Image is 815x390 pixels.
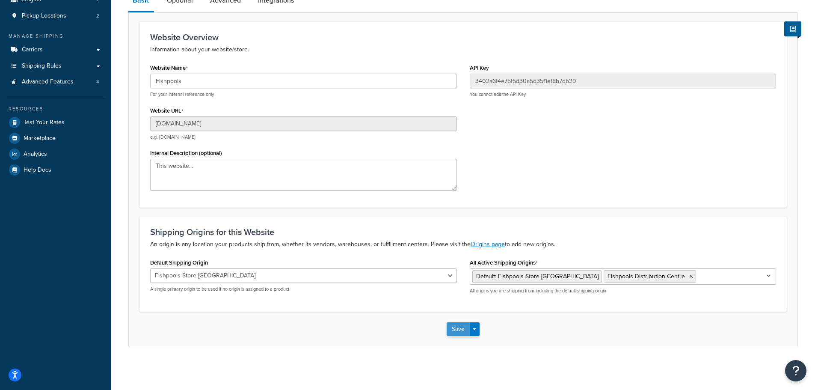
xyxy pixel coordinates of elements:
[150,33,776,42] h3: Website Overview
[470,259,538,266] label: All Active Shipping Origins
[22,78,74,86] span: Advanced Features
[470,65,489,71] label: API Key
[150,159,457,191] textarea: This website...
[470,74,776,88] input: XDL713J089NBV22
[24,151,47,158] span: Analytics
[6,74,105,90] li: Advanced Features
[6,162,105,178] a: Help Docs
[150,107,184,114] label: Website URL
[150,65,188,71] label: Website Name
[608,272,685,281] span: Fishpools Distribution Centre
[24,167,51,174] span: Help Docs
[6,42,105,58] a: Carriers
[150,227,776,237] h3: Shipping Origins for this Website
[150,259,208,266] label: Default Shipping Origin
[22,63,62,70] span: Shipping Rules
[150,286,457,292] p: A single primary origin to be used if no origin is assigned to a product
[6,146,105,162] a: Analytics
[150,91,457,98] p: For your internal reference only
[6,74,105,90] a: Advanced Features4
[24,119,65,126] span: Test Your Rates
[785,360,806,381] button: Open Resource Center
[22,46,43,54] span: Carriers
[471,240,505,249] a: Origins page
[150,239,776,250] p: An origin is any location your products ship from, whether its vendors, warehouses, or fulfillmen...
[96,12,99,20] span: 2
[784,21,801,36] button: Show Help Docs
[6,8,105,24] a: Pickup Locations2
[6,115,105,130] a: Test Your Rates
[24,135,56,142] span: Marketplace
[6,8,105,24] li: Pickup Locations
[6,105,105,113] div: Resources
[96,78,99,86] span: 4
[150,150,222,156] label: Internal Description (optional)
[447,322,470,336] button: Save
[470,288,776,294] p: All origins you are shipping from including the default shipping origin
[6,33,105,40] div: Manage Shipping
[150,45,776,55] p: Information about your website/store.
[22,12,66,20] span: Pickup Locations
[470,91,776,98] p: You cannot edit the API Key
[6,58,105,74] a: Shipping Rules
[6,131,105,146] a: Marketplace
[476,272,599,281] span: Default: Fishpools Store [GEOGRAPHIC_DATA]
[150,134,457,140] p: e.g. [DOMAIN_NAME]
